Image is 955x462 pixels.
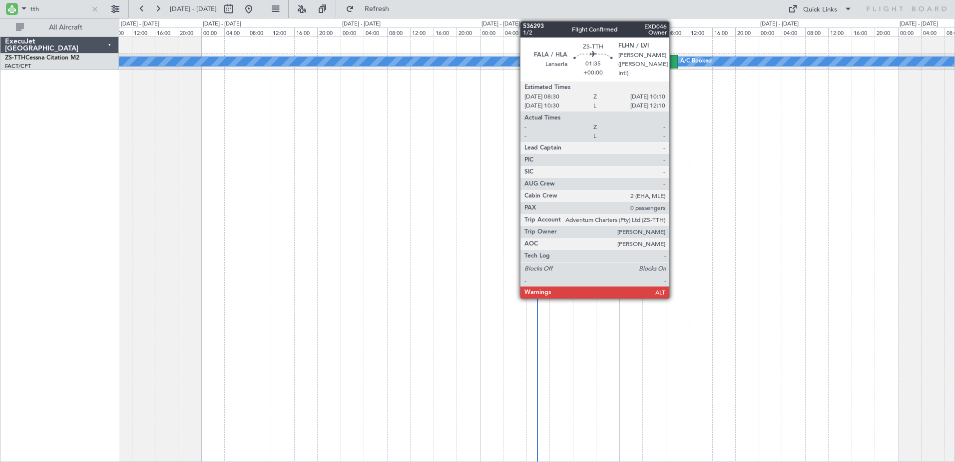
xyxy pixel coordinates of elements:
[480,27,503,36] div: 00:00
[875,27,898,36] div: 20:00
[203,20,241,28] div: [DATE] - [DATE]
[642,27,665,36] div: 04:00
[828,27,851,36] div: 12:00
[596,27,619,36] div: 20:00
[317,27,340,36] div: 20:00
[26,24,105,31] span: All Aircraft
[526,27,549,36] div: 08:00
[342,20,381,28] div: [DATE] - [DATE]
[481,20,520,28] div: [DATE] - [DATE]
[410,27,433,36] div: 12:00
[178,27,201,36] div: 20:00
[155,27,178,36] div: 16:00
[805,27,828,36] div: 08:00
[782,27,805,36] div: 04:00
[5,55,25,61] span: ZS-TTH
[356,5,398,12] span: Refresh
[666,27,689,36] div: 08:00
[573,27,596,36] div: 16:00
[434,27,457,36] div: 16:00
[108,27,131,36] div: 08:00
[803,5,837,15] div: Quick Links
[783,1,857,17] button: Quick Links
[341,1,401,17] button: Refresh
[921,27,944,36] div: 04:00
[11,19,108,35] button: All Aircraft
[30,1,88,16] input: A/C (Reg. or Type)
[294,27,317,36] div: 16:00
[201,27,224,36] div: 00:00
[852,27,875,36] div: 16:00
[503,27,526,36] div: 04:00
[760,20,799,28] div: [DATE] - [DATE]
[224,27,247,36] div: 04:00
[248,27,271,36] div: 08:00
[549,27,572,36] div: 12:00
[121,20,159,28] div: [DATE] - [DATE]
[689,27,712,36] div: 12:00
[898,27,921,36] div: 00:00
[759,27,782,36] div: 00:00
[387,27,410,36] div: 08:00
[457,27,479,36] div: 20:00
[735,27,758,36] div: 20:00
[341,27,364,36] div: 00:00
[680,54,712,69] div: A/C Booked
[900,20,938,28] div: [DATE] - [DATE]
[364,27,387,36] div: 04:00
[271,27,294,36] div: 12:00
[5,62,31,70] a: FACT/CPT
[5,55,79,61] a: ZS-TTHCessna Citation M2
[170,4,217,13] span: [DATE] - [DATE]
[621,20,659,28] div: [DATE] - [DATE]
[132,27,155,36] div: 12:00
[712,27,735,36] div: 16:00
[619,27,642,36] div: 00:00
